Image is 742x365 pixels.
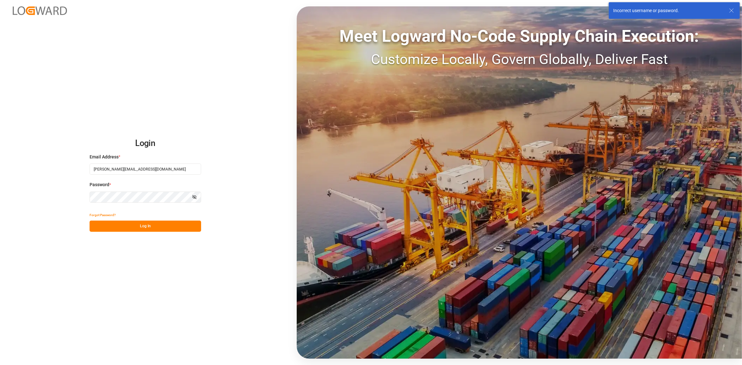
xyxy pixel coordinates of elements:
[613,7,723,14] div: Incorrect username or password.
[90,133,201,154] h2: Login
[90,181,109,188] span: Password
[90,221,201,232] button: Log In
[297,49,742,70] div: Customize Locally, Govern Globally, Deliver Fast
[90,154,119,160] span: Email Address
[90,209,116,221] button: Forgot Password?
[90,164,201,175] input: Enter your email
[297,24,742,49] div: Meet Logward No-Code Supply Chain Execution:
[13,6,67,15] img: Logward_new_orange.png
